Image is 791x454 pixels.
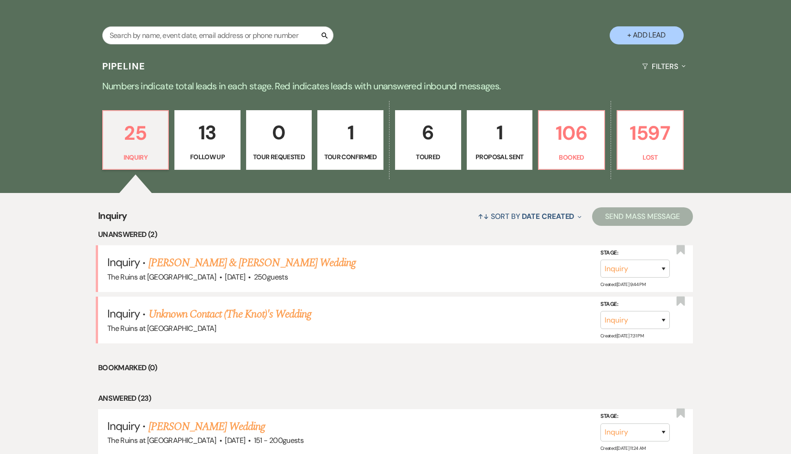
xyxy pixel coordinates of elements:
[107,435,216,445] span: The Ruins at [GEOGRAPHIC_DATA]
[252,152,306,162] p: Tour Requested
[467,110,533,170] a: 1Proposal Sent
[600,411,670,422] label: Stage:
[98,209,127,229] span: Inquiry
[638,54,689,79] button: Filters
[98,229,693,241] li: Unanswered (2)
[98,362,693,374] li: Bookmarked (0)
[473,152,527,162] p: Proposal Sent
[252,117,306,148] p: 0
[180,152,235,162] p: Follow Up
[544,152,599,162] p: Booked
[254,435,303,445] span: 151 - 200 guests
[522,211,574,221] span: Date Created
[395,110,461,170] a: 6Toured
[225,435,245,445] span: [DATE]
[246,110,312,170] a: 0Tour Requested
[401,117,455,148] p: 6
[102,26,334,44] input: Search by name, event date, email address or phone number
[323,117,377,148] p: 1
[62,79,729,93] p: Numbers indicate total leads in each stage. Red indicates leads with unanswered inbound messages.
[473,117,527,148] p: 1
[98,392,693,404] li: Answered (23)
[474,204,585,229] button: Sort By Date Created
[600,248,670,258] label: Stage:
[107,306,140,321] span: Inquiry
[107,255,140,269] span: Inquiry
[592,207,693,226] button: Send Mass Message
[102,60,146,73] h3: Pipeline
[623,118,677,149] p: 1597
[107,272,216,282] span: The Ruins at [GEOGRAPHIC_DATA]
[317,110,383,170] a: 1Tour Confirmed
[254,272,288,282] span: 250 guests
[107,419,140,433] span: Inquiry
[109,118,163,149] p: 25
[544,118,599,149] p: 106
[109,152,163,162] p: Inquiry
[538,110,605,170] a: 106Booked
[610,26,684,44] button: + Add Lead
[323,152,377,162] p: Tour Confirmed
[600,299,670,310] label: Stage:
[174,110,241,170] a: 13Follow Up
[180,117,235,148] p: 13
[600,333,643,339] span: Created: [DATE] 7:31 PM
[148,306,311,323] a: Unknown Contact (The Knot)'s Wedding
[148,255,356,271] a: [PERSON_NAME] & [PERSON_NAME] Wedding
[401,152,455,162] p: Toured
[600,281,645,287] span: Created: [DATE] 9:44 PM
[225,272,245,282] span: [DATE]
[148,418,266,435] a: [PERSON_NAME] Wedding
[107,323,216,333] span: The Ruins at [GEOGRAPHIC_DATA]
[478,211,489,221] span: ↑↓
[623,152,677,162] p: Lost
[617,110,684,170] a: 1597Lost
[102,110,169,170] a: 25Inquiry
[600,445,645,451] span: Created: [DATE] 11:24 AM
